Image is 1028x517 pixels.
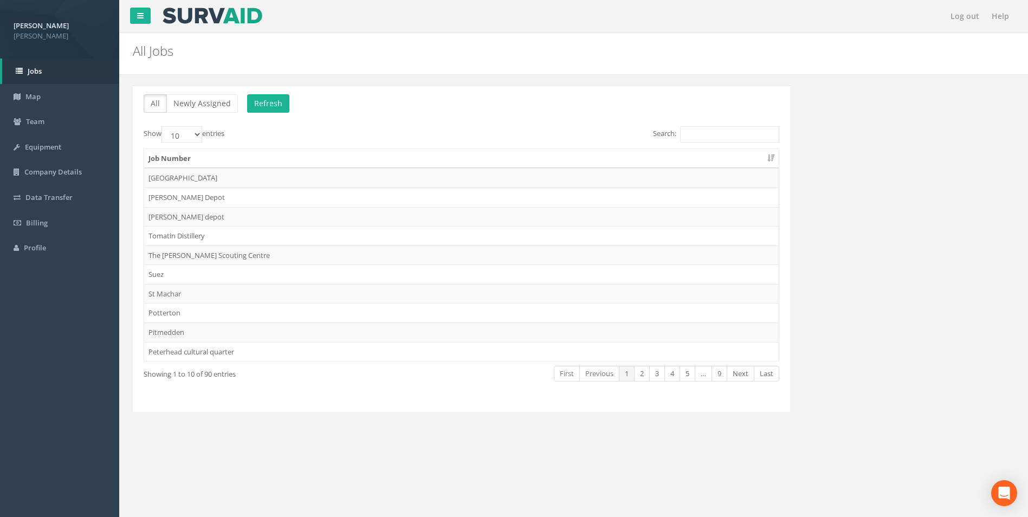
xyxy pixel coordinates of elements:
[26,117,44,126] span: Team
[579,366,619,382] a: Previous
[634,366,650,382] a: 2
[144,303,779,322] td: Potterton
[144,149,779,169] th: Job Number: activate to sort column ascending
[14,18,106,41] a: [PERSON_NAME] [PERSON_NAME]
[144,264,779,284] td: Suez
[144,94,167,113] button: All
[133,44,865,58] h2: All Jobs
[695,366,712,382] a: …
[144,322,779,342] td: Pitmedden
[2,59,119,84] a: Jobs
[166,94,238,113] button: Newly Assigned
[619,366,635,382] a: 1
[754,366,779,382] a: Last
[712,366,727,382] a: 9
[144,168,779,188] td: [GEOGRAPHIC_DATA]
[144,126,224,143] label: Show entries
[26,218,48,228] span: Billing
[649,366,665,382] a: 3
[653,126,779,143] label: Search:
[144,284,779,303] td: St Machar
[680,366,695,382] a: 5
[727,366,754,382] a: Next
[554,366,580,382] a: First
[25,142,61,152] span: Equipment
[680,126,779,143] input: Search:
[24,243,46,253] span: Profile
[14,31,106,41] span: [PERSON_NAME]
[161,126,202,143] select: Showentries
[664,366,680,382] a: 4
[991,480,1017,506] div: Open Intercom Messenger
[144,245,779,265] td: The [PERSON_NAME] Scouting Centre
[28,66,42,76] span: Jobs
[144,226,779,245] td: Tomatin Distillery
[144,365,399,379] div: Showing 1 to 10 of 90 entries
[25,92,41,101] span: Map
[144,188,779,207] td: [PERSON_NAME] Depot
[247,94,289,113] button: Refresh
[25,192,73,202] span: Data Transfer
[144,342,779,361] td: Peterhead cultural quarter
[14,21,69,30] strong: [PERSON_NAME]
[144,207,779,227] td: [PERSON_NAME] depot
[24,167,82,177] span: Company Details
